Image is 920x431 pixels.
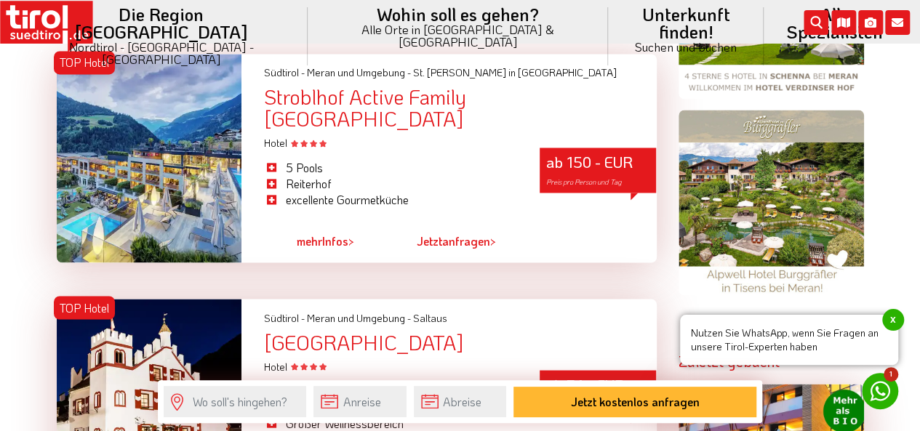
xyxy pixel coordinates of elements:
div: ab 150 - EUR [540,148,656,193]
div: Stroblhof Active Family [GEOGRAPHIC_DATA] [263,86,656,131]
span: mehr [297,233,322,248]
div: TOP Hotel [54,296,115,319]
a: 1 Nutzen Sie WhatsApp, wenn Sie Fragen an unsere Tirol-Experten habenx [862,373,898,409]
span: Nutzen Sie WhatsApp, wenn Sie Fragen an unsere Tirol-Experten haben [680,315,898,365]
div: [GEOGRAPHIC_DATA] [263,331,656,353]
span: 1 [884,367,898,382]
li: 5 Pools [263,160,518,176]
span: Jetzt [417,233,442,248]
i: Kontakt [885,10,910,35]
small: Nordtirol - [GEOGRAPHIC_DATA] - [GEOGRAPHIC_DATA] [32,41,290,65]
span: Hotel [263,359,327,373]
input: Anreise [313,386,406,417]
a: mehrInfos> [297,224,354,257]
span: Hotel [263,136,327,150]
small: Alle Orte in [GEOGRAPHIC_DATA] & [GEOGRAPHIC_DATA] [325,23,591,48]
span: Preis pro Person und Tag [545,177,621,187]
img: burggraefler.jpg [679,110,864,295]
li: excellente Gourmetküche [263,192,518,208]
span: x [882,309,904,331]
span: Südtirol - [263,310,304,324]
span: Meran und Umgebung - [306,310,410,324]
div: ab 74 - EUR [540,370,656,415]
span: Saltaus [412,310,447,324]
a: Jetztanfragen> [417,224,496,257]
li: Reiterhof [263,176,518,192]
small: Suchen und buchen [625,41,746,53]
strong: Zuletzt gebucht [679,351,780,370]
i: Karte öffnen [831,10,856,35]
input: Abreise [414,386,506,417]
span: > [490,233,496,248]
button: Jetzt kostenlos anfragen [513,387,756,417]
i: Fotogalerie [858,10,883,35]
input: Wo soll's hingehen? [164,386,306,417]
span: > [348,233,354,248]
